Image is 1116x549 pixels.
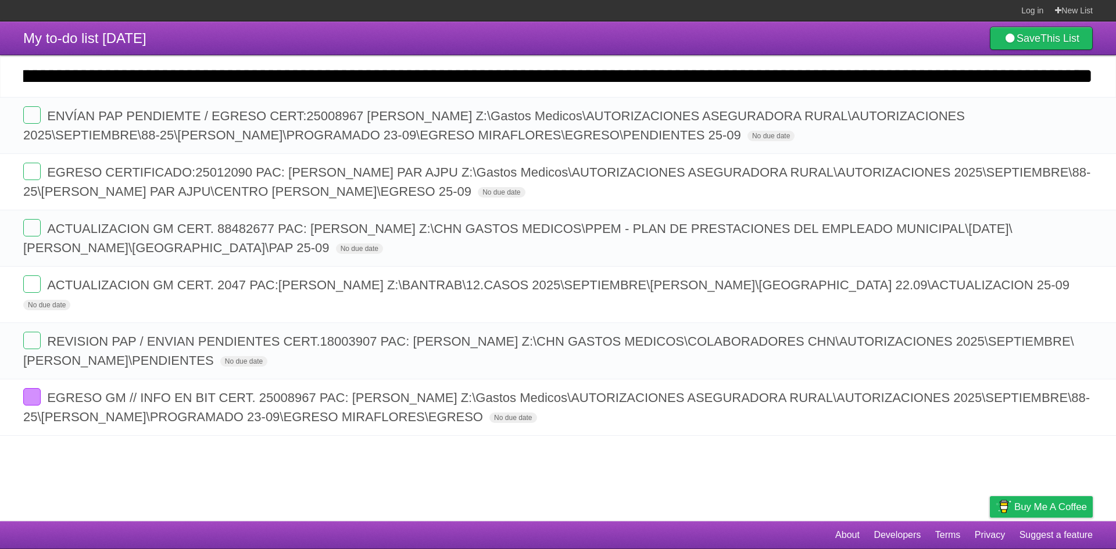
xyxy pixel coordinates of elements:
[874,524,921,546] a: Developers
[23,334,1074,368] span: REVISION PAP / ENVIAN PENDIENTES CERT.18003907 PAC: [PERSON_NAME] Z:\CHN GASTOS MEDICOS\COLABORAD...
[47,278,1072,292] span: ACTUALIZACION GM CERT. 2047 PAC:[PERSON_NAME] Z:\BANTRAB\12.CASOS 2025\SEPTIEMBRE\[PERSON_NAME]\[...
[990,27,1093,50] a: SaveThis List
[996,497,1011,516] img: Buy me a coffee
[747,131,795,141] span: No due date
[478,187,525,198] span: No due date
[23,388,41,406] label: Done
[1014,497,1087,517] span: Buy me a coffee
[975,524,1005,546] a: Privacy
[23,30,146,46] span: My to-do list [DATE]
[489,412,536,423] span: No due date
[990,496,1093,518] a: Buy me a coffee
[1040,33,1079,44] b: This List
[23,221,1013,255] span: ACTUALIZACION GM CERT. 88482677 PAC: [PERSON_NAME] Z:\CHN GASTOS MEDICOS\PPEM - PLAN DE PRESTACIO...
[23,106,41,124] label: Done
[835,524,860,546] a: About
[935,524,961,546] a: Terms
[336,243,383,254] span: No due date
[23,300,70,310] span: No due date
[23,390,1090,424] span: EGRESO GM // INFO EN BIT CERT. 25008967 PAC: [PERSON_NAME] Z:\Gastos Medicos\AUTORIZACIONES ASEGU...
[23,332,41,349] label: Done
[220,356,267,367] span: No due date
[23,219,41,236] label: Done
[23,275,41,293] label: Done
[23,163,41,180] label: Done
[1020,524,1093,546] a: Suggest a feature
[23,109,965,142] span: ENVÍAN PAP PENDIEMTE / EGRESO CERT:25008967 [PERSON_NAME] Z:\Gastos Medicos\AUTORIZACIONES ASEGUR...
[23,165,1090,199] span: EGRESO CERTIFICADO:25012090 PAC: [PERSON_NAME] PAR AJPU Z:\Gastos Medicos\AUTORIZACIONES ASEGURAD...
